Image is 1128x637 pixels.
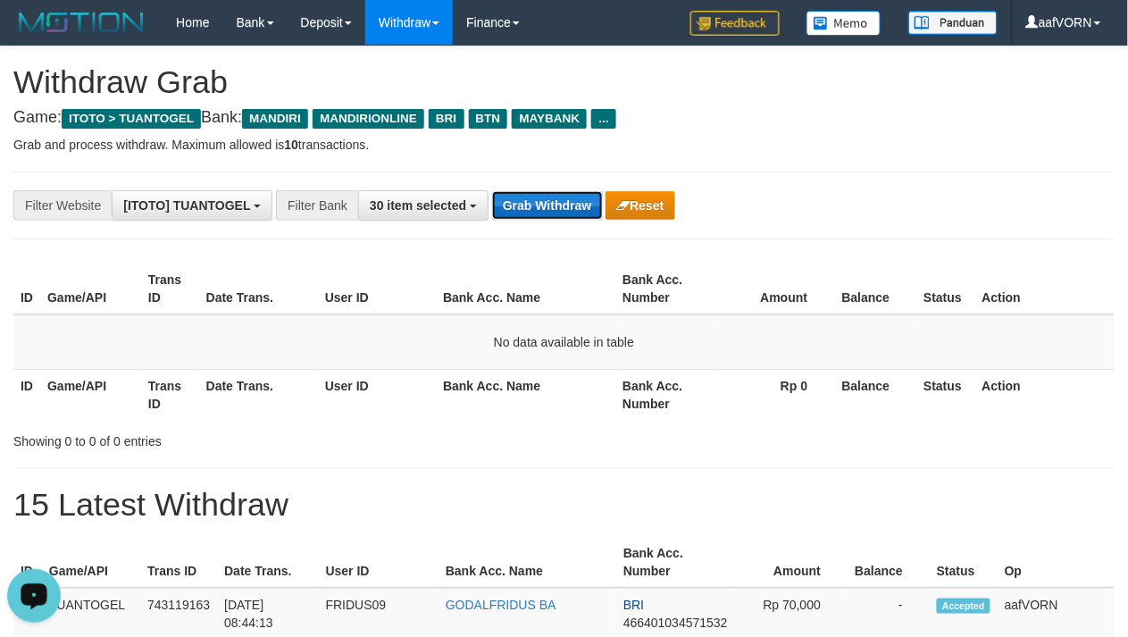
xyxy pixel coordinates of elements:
[916,369,974,420] th: Status
[313,109,424,129] span: MANDIRIONLINE
[616,537,735,588] th: Bank Acc. Number
[40,369,141,420] th: Game/API
[930,537,998,588] th: Status
[112,190,272,221] button: [ITOTO] TUANTOGEL
[937,599,990,614] span: Accepted
[715,264,835,314] th: Amount
[492,191,602,220] button: Grab Withdraw
[13,425,456,450] div: Showing 0 to 0 of 0 entries
[735,537,848,588] th: Amount
[446,598,556,612] a: GODALFRIDUS BA
[623,598,644,612] span: BRI
[436,264,615,314] th: Bank Acc. Name
[358,190,489,221] button: 30 item selected
[199,369,318,420] th: Date Trans.
[715,369,835,420] th: Rp 0
[318,264,436,314] th: User ID
[318,369,436,420] th: User ID
[13,190,112,221] div: Filter Website
[834,369,916,420] th: Balance
[123,198,250,213] span: [ITOTO] TUANTOGEL
[13,109,1115,127] h4: Game: Bank:
[13,64,1115,100] h1: Withdraw Grab
[319,537,439,588] th: User ID
[834,264,916,314] th: Balance
[908,11,998,35] img: panduan.png
[13,264,40,314] th: ID
[606,191,674,220] button: Reset
[975,264,1115,314] th: Action
[429,109,464,129] span: BRI
[469,109,508,129] span: BTN
[140,537,217,588] th: Trans ID
[13,136,1115,154] p: Grab and process withdraw. Maximum allowed is transactions.
[975,369,1115,420] th: Action
[199,264,318,314] th: Date Trans.
[13,487,1115,523] h1: 15 Latest Withdraw
[916,264,974,314] th: Status
[284,138,298,152] strong: 10
[13,9,149,36] img: MOTION_logo.png
[848,537,930,588] th: Balance
[276,190,358,221] div: Filter Bank
[512,109,587,129] span: MAYBANK
[436,369,615,420] th: Bank Acc. Name
[439,537,616,588] th: Bank Acc. Name
[217,537,318,588] th: Date Trans.
[40,264,141,314] th: Game/API
[690,11,780,36] img: Feedback.jpg
[998,537,1115,588] th: Op
[615,369,715,420] th: Bank Acc. Number
[141,369,199,420] th: Trans ID
[13,369,40,420] th: ID
[42,537,140,588] th: Game/API
[242,109,308,129] span: MANDIRI
[13,314,1115,370] td: No data available in table
[591,109,615,129] span: ...
[623,616,728,630] span: Copy 466401034571532 to clipboard
[141,264,199,314] th: Trans ID
[62,109,201,129] span: ITOTO > TUANTOGEL
[13,537,42,588] th: ID
[806,11,882,36] img: Button%20Memo.svg
[615,264,715,314] th: Bank Acc. Number
[370,198,466,213] span: 30 item selected
[7,7,61,61] button: Open LiveChat chat widget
